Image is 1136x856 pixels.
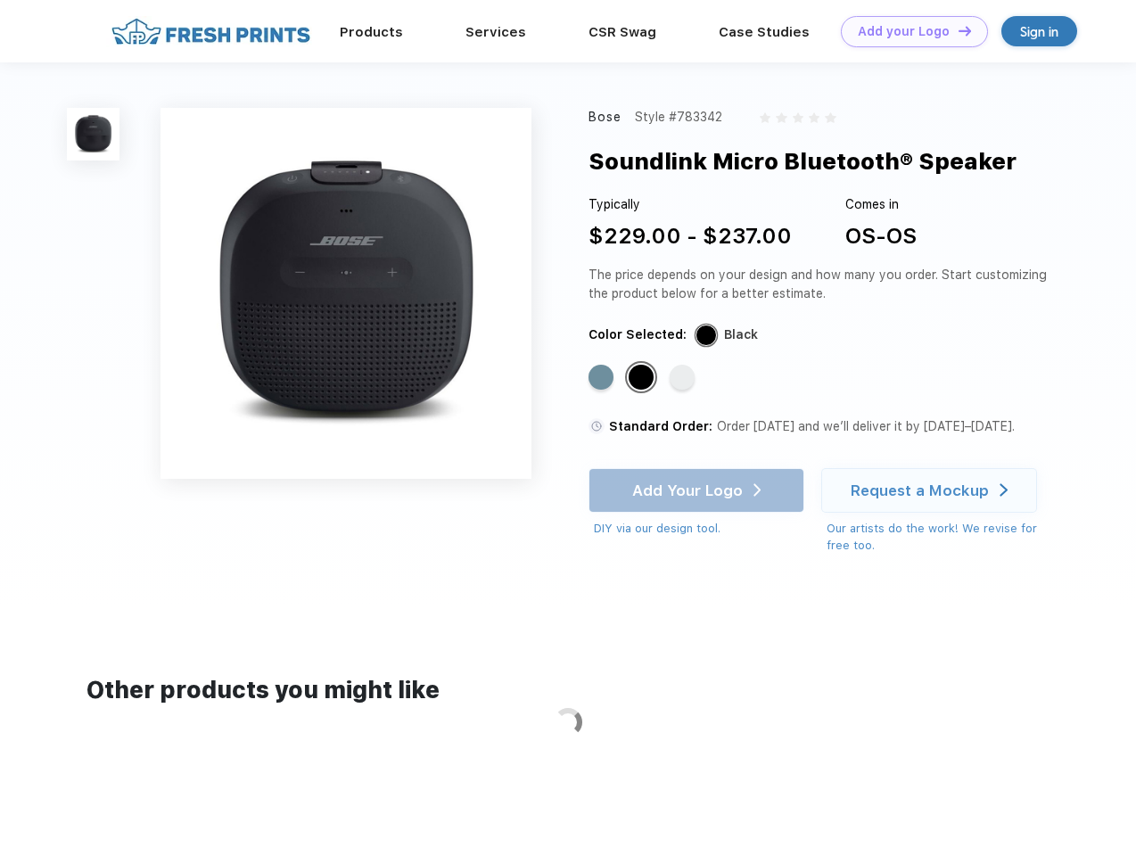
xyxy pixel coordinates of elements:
[589,365,613,390] div: Stone Blue
[67,108,119,160] img: func=resize&h=100
[717,419,1015,433] span: Order [DATE] and we’ll deliver it by [DATE]–[DATE].
[1000,483,1008,497] img: white arrow
[776,112,786,123] img: gray_star.svg
[793,112,803,123] img: gray_star.svg
[629,365,654,390] div: Black
[589,144,1017,178] div: Soundlink Micro Bluetooth® Speaker
[609,419,712,433] span: Standard Order:
[858,24,950,39] div: Add your Logo
[851,481,989,499] div: Request a Mockup
[724,325,758,344] div: Black
[635,108,722,127] div: Style #783342
[1001,16,1077,46] a: Sign in
[465,24,526,40] a: Services
[589,24,656,40] a: CSR Swag
[760,112,770,123] img: gray_star.svg
[825,112,836,123] img: gray_star.svg
[340,24,403,40] a: Products
[845,220,917,252] div: OS-OS
[161,108,531,479] img: func=resize&h=640
[594,520,804,538] div: DIY via our design tool.
[106,16,316,47] img: fo%20logo%202.webp
[827,520,1054,555] div: Our artists do the work! We revise for free too.
[589,325,687,344] div: Color Selected:
[86,673,1049,708] div: Other products you might like
[589,418,605,434] img: standard order
[959,26,971,36] img: DT
[589,220,792,252] div: $229.00 - $237.00
[670,365,695,390] div: White Smoke
[589,266,1054,303] div: The price depends on your design and how many you order. Start customizing the product below for ...
[589,108,622,127] div: Bose
[1020,21,1058,42] div: Sign in
[809,112,819,123] img: gray_star.svg
[845,195,917,214] div: Comes in
[589,195,792,214] div: Typically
